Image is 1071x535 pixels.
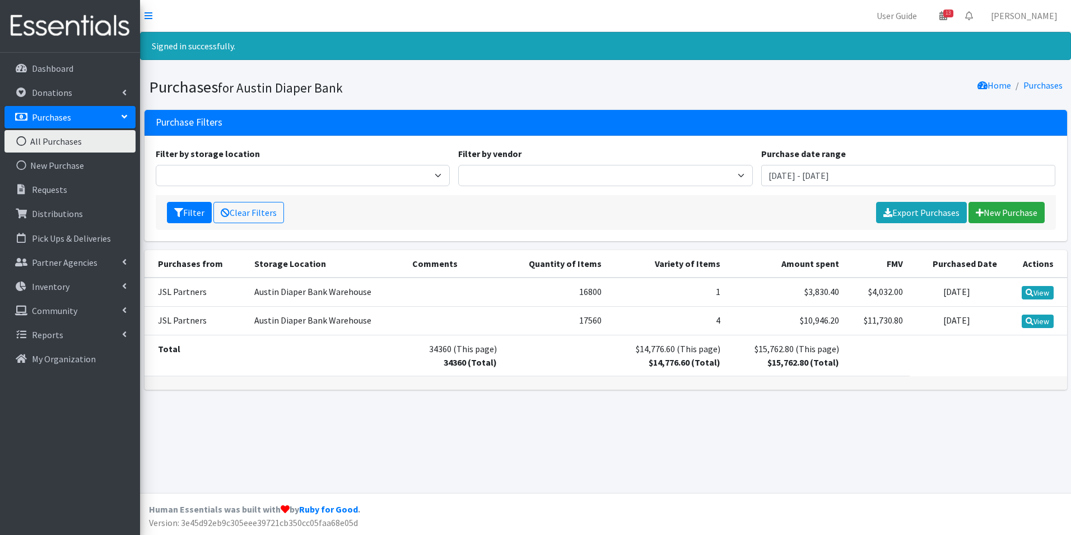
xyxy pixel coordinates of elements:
td: JSL Partners [145,306,248,335]
td: [DATE] [910,278,1004,307]
th: Variety of Items [608,250,727,278]
td: $10,946.20 [727,306,846,335]
strong: $14,776.60 (Total) [649,357,720,368]
a: View [1022,315,1054,328]
label: Filter by vendor [458,147,521,160]
td: $3,830.40 [727,278,846,307]
td: $15,762.80 (This page) [727,335,846,376]
a: My Organization [4,348,136,370]
p: Purchases [32,112,71,123]
p: Requests [32,184,67,195]
a: Export Purchases [876,202,967,223]
td: 16800 [504,278,608,307]
td: JSL Partners [145,278,248,307]
a: Inventory [4,275,136,298]
a: Distributions [4,202,136,225]
p: Pick Ups & Deliveries [32,233,111,244]
span: 13 [943,10,953,17]
a: User Guide [868,4,926,27]
th: Purchases from [145,250,248,278]
th: Quantity of Items [504,250,608,278]
h1: Purchases [149,77,602,97]
a: Dashboard [4,57,136,80]
a: Purchases [4,106,136,128]
strong: 34360 (Total) [444,357,497,368]
label: Filter by storage location [156,147,260,160]
a: Community [4,299,136,322]
a: Partner Agencies [4,251,136,274]
th: Actions [1004,250,1067,278]
span: Version: 3e45d92eb9c305eee39721cb350cc05faa68e05d [149,517,358,528]
div: Signed in successfully. [140,32,1071,60]
td: 34360 (This page) [406,335,504,376]
p: Inventory [32,281,69,292]
a: Ruby for Good [299,504,358,515]
a: New Purchase [968,202,1045,223]
th: Purchased Date [910,250,1004,278]
th: Storage Location [248,250,406,278]
strong: Human Essentials was built with by . [149,504,360,515]
a: Clear Filters [213,202,284,223]
a: [PERSON_NAME] [982,4,1067,27]
a: Requests [4,178,136,201]
small: for Austin Diaper Bank [218,80,343,96]
img: HumanEssentials [4,7,136,45]
input: January 1, 2011 - December 31, 2011 [761,165,1056,186]
a: New Purchase [4,154,136,177]
p: Reports [32,329,63,340]
p: Dashboard [32,63,73,74]
th: Amount spent [727,250,846,278]
p: My Organization [32,353,96,365]
strong: Total [158,343,180,354]
button: Filter [167,202,212,223]
td: 17560 [504,306,608,335]
a: All Purchases [4,130,136,153]
td: Austin Diaper Bank Warehouse [248,278,406,307]
td: 4 [608,306,727,335]
a: View [1022,286,1054,299]
p: Distributions [32,208,83,219]
th: FMV [846,250,910,278]
p: Community [32,305,77,316]
a: Purchases [1023,80,1063,91]
label: Purchase date range [761,147,846,160]
td: $14,776.60 (This page) [608,335,727,376]
p: Donations [32,87,72,98]
a: Donations [4,81,136,104]
p: Partner Agencies [32,257,97,268]
a: Home [977,80,1011,91]
td: 1 [608,278,727,307]
a: 13 [930,4,956,27]
td: $11,730.80 [846,306,910,335]
a: Pick Ups & Deliveries [4,227,136,250]
th: Comments [406,250,504,278]
td: [DATE] [910,306,1004,335]
h3: Purchase Filters [156,117,222,128]
td: $4,032.00 [846,278,910,307]
td: Austin Diaper Bank Warehouse [248,306,406,335]
strong: $15,762.80 (Total) [767,357,839,368]
a: Reports [4,324,136,346]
